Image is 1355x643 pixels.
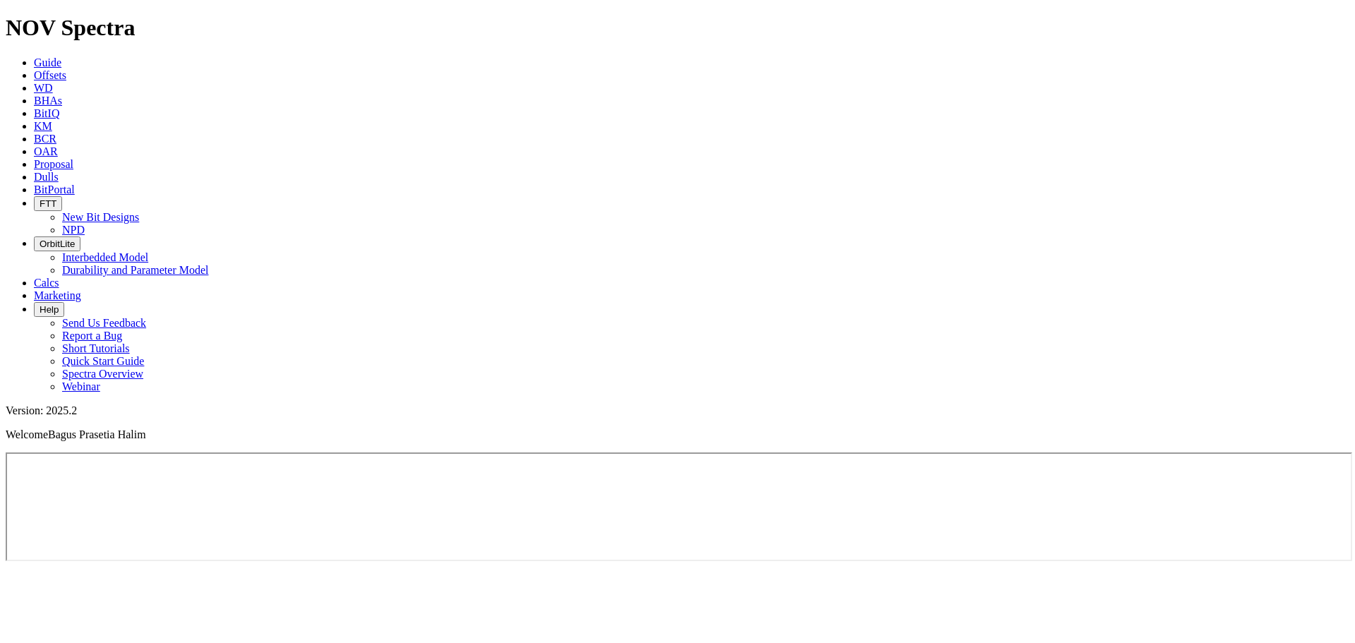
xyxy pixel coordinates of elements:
span: OrbitLite [40,239,75,249]
a: OAR [34,145,58,157]
span: Bagus Prasetia Halim [48,428,146,440]
button: OrbitLite [34,236,80,251]
a: Report a Bug [62,330,122,342]
a: BitPortal [34,184,75,196]
span: FTT [40,198,56,209]
div: Version: 2025.2 [6,404,1349,417]
a: NPD [62,224,85,236]
a: Short Tutorials [62,342,130,354]
a: BitIQ [34,107,59,119]
span: Help [40,304,59,315]
a: Marketing [34,289,81,301]
a: New Bit Designs [62,211,139,223]
button: FTT [34,196,62,211]
a: KM [34,120,52,132]
h1: NOV Spectra [6,15,1349,41]
a: Interbedded Model [62,251,148,263]
a: BCR [34,133,56,145]
a: BHAs [34,95,62,107]
a: Calcs [34,277,59,289]
button: Help [34,302,64,317]
a: Dulls [34,171,59,183]
a: WD [34,82,53,94]
a: Offsets [34,69,66,81]
a: Proposal [34,158,73,170]
a: Durability and Parameter Model [62,264,209,276]
a: Spectra Overview [62,368,143,380]
a: Guide [34,56,61,68]
a: Send Us Feedback [62,317,146,329]
a: Quick Start Guide [62,355,144,367]
p: Welcome [6,428,1349,441]
a: Webinar [62,380,100,392]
